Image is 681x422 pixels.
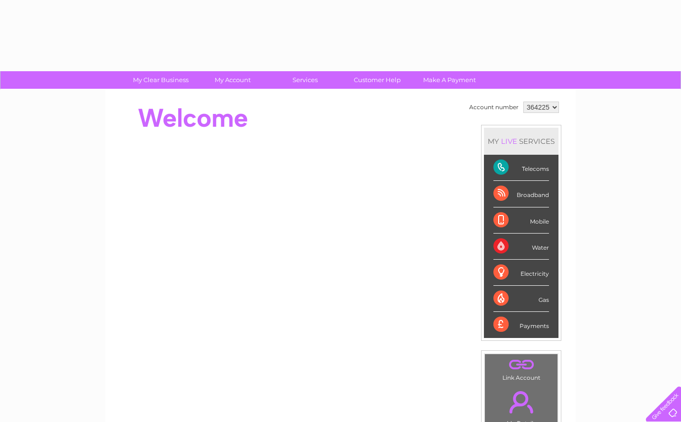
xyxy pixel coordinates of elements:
[493,181,549,207] div: Broadband
[487,385,555,419] a: .
[484,354,558,384] td: Link Account
[122,71,200,89] a: My Clear Business
[194,71,272,89] a: My Account
[266,71,344,89] a: Services
[487,356,555,373] a: .
[493,207,549,234] div: Mobile
[338,71,416,89] a: Customer Help
[493,234,549,260] div: Water
[484,128,558,155] div: MY SERVICES
[493,286,549,312] div: Gas
[499,137,519,146] div: LIVE
[467,99,521,115] td: Account number
[493,312,549,338] div: Payments
[493,260,549,286] div: Electricity
[493,155,549,181] div: Telecoms
[410,71,489,89] a: Make A Payment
